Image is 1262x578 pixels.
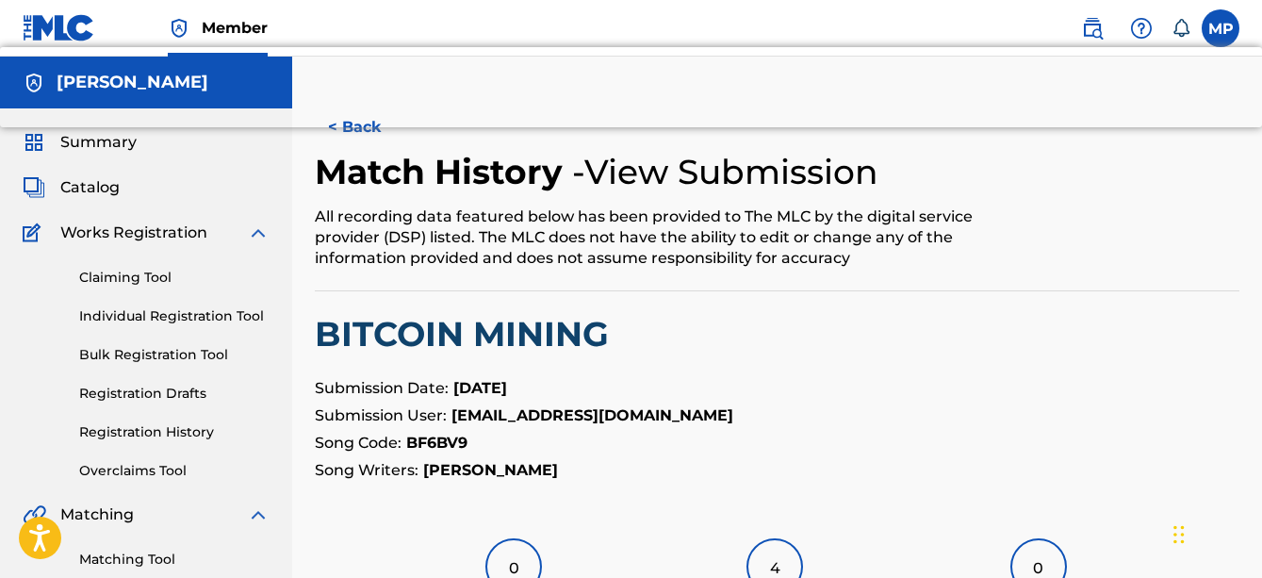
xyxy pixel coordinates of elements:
[23,131,45,154] img: Summary
[79,345,270,365] a: Bulk Registration Tool
[315,406,447,424] span: Submission User:
[1202,9,1239,47] div: User Menu
[423,461,558,479] strong: [PERSON_NAME]
[315,313,1239,355] h2: BITCOIN MINING
[1209,340,1262,492] iframe: Resource Center
[315,379,449,397] span: Submission Date:
[1173,506,1185,563] div: Drag
[1123,9,1160,47] div: Help
[247,222,270,244] img: expand
[1081,17,1104,40] img: search
[60,131,137,154] span: Summary
[406,434,467,452] strong: BF6BV9
[23,176,120,199] a: CatalogCatalog
[79,268,270,288] a: Claiming Tool
[315,151,572,193] h2: Match History
[453,379,507,397] strong: [DATE]
[79,422,270,442] a: Registration History
[168,17,190,40] img: Top Rightsholder
[23,131,137,154] a: SummarySummary
[60,504,134,526] span: Matching
[60,222,207,244] span: Works Registration
[23,176,45,199] img: Catalog
[1074,9,1111,47] a: Public Search
[79,384,270,404] a: Registration Drafts
[79,550,270,570] a: Matching Tool
[60,176,120,199] span: Catalog
[315,104,428,151] button: < Back
[23,14,95,41] img: MLC Logo
[23,504,46,526] img: Matching
[202,17,268,39] span: Member
[23,222,47,244] img: Works Registration
[315,461,418,479] span: Song Writers:
[1130,17,1153,40] img: help
[572,151,878,193] h4: - View Submission
[247,504,270,526] img: expand
[315,206,1026,269] div: All recording data featured below has been provided to The MLC by the digital service provider (D...
[1168,487,1262,578] iframe: Chat Widget
[451,406,733,424] strong: [EMAIL_ADDRESS][DOMAIN_NAME]
[79,461,270,481] a: Overclaims Tool
[315,434,402,452] span: Song Code:
[79,306,270,326] a: Individual Registration Tool
[1172,19,1190,38] div: Notifications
